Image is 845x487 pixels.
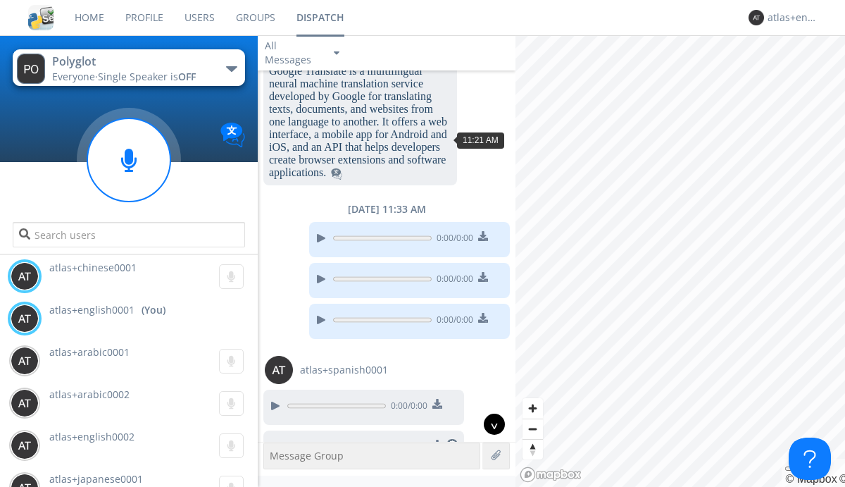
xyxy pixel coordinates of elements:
[49,303,134,317] span: atlas+english0001
[386,440,427,456] span: 0:00 / 0:00
[49,430,134,443] span: atlas+english0002
[520,467,582,483] a: Mapbox logo
[331,166,342,178] span: This is a translated message
[432,440,442,450] img: download media button
[52,54,211,70] div: Polyglot
[13,49,244,86] button: PolyglotEveryone·Single Speaker isOFF
[484,414,505,435] div: ^
[28,5,54,30] img: cddb5a64eb264b2086981ab96f4c1ba7
[789,438,831,480] iframe: Toggle Customer Support
[11,347,39,375] img: 373638.png
[17,54,45,84] img: 373638.png
[785,467,796,471] button: Toggle attribution
[522,419,543,439] button: Zoom out
[432,314,473,329] span: 0:00 / 0:00
[49,261,137,274] span: atlas+chinese0001
[49,388,130,401] span: atlas+arabic0002
[478,231,488,241] img: download media button
[11,262,39,290] img: 373638.png
[386,400,427,415] span: 0:00 / 0:00
[334,51,339,55] img: caret-down-sm.svg
[522,419,543,439] span: Zoom out
[52,70,211,84] div: Everyone ·
[11,389,39,417] img: 373638.png
[432,399,442,409] img: download media button
[447,438,458,456] span: This is a translated message
[478,313,488,323] img: download media button
[265,39,321,67] div: All Messages
[432,273,473,288] span: 0:00 / 0:00
[478,272,488,282] img: download media button
[768,11,820,25] div: atlas+english0001
[522,398,543,419] button: Zoom in
[785,473,837,485] a: Mapbox
[269,65,451,179] dc-p: Google Translate is a multilingual neural machine translation service developed by Google for tra...
[220,123,245,147] img: Translation enabled
[98,70,196,83] span: Single Speaker is
[331,168,342,180] img: translated-message
[11,431,39,460] img: 373638.png
[265,356,293,384] img: 373638.png
[463,135,499,145] span: 11:21 AM
[142,303,165,317] div: (You)
[432,232,473,247] span: 0:00 / 0:00
[749,10,764,25] img: 373638.png
[258,202,515,216] div: [DATE] 11:33 AM
[522,439,543,460] button: Reset bearing to north
[49,472,143,486] span: atlas+japanese0001
[300,363,388,377] span: atlas+spanish0001
[447,439,458,450] img: translated-message
[13,222,244,247] input: Search users
[11,304,39,333] img: 373638.png
[49,345,130,359] span: atlas+arabic0001
[178,70,196,83] span: OFF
